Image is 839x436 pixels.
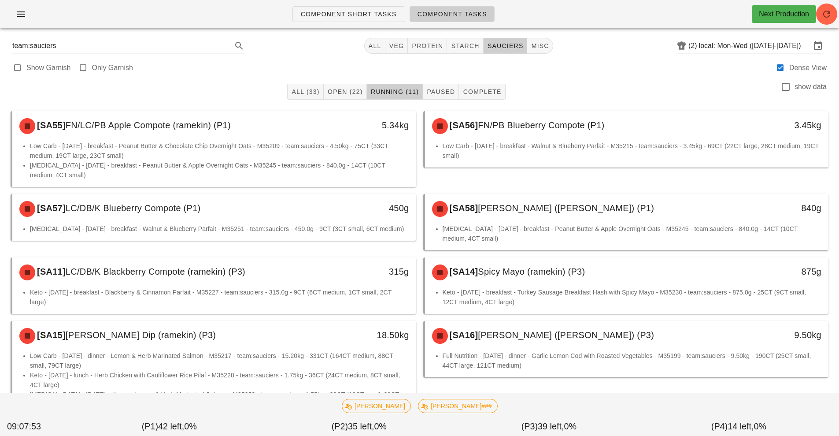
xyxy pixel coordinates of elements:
span: Spicy Mayo (ramekin) (P3) [478,267,585,276]
button: Running (11) [367,84,423,100]
span: [SA57] [35,203,66,213]
button: veg [385,38,408,54]
button: Paused [423,84,459,100]
div: 3.45kg [732,118,821,132]
span: 39 left, [538,421,564,431]
div: (2) [688,41,699,50]
button: Open (22) [324,84,367,100]
span: [PERSON_NAME] ([PERSON_NAME]) (P3) [478,330,654,340]
label: Only Garnish [92,63,133,72]
span: starch [451,42,479,49]
li: Keto - [DATE] - breakfast - Blackberry & Cinnamon Parfait - M35227 - team:sauciers - 315.0g - 9CT... [30,287,409,307]
li: Low Carb - [DATE] - dinner - Lemon & Herb Marinated Salmon - M35217 - team:sauciers - 15.20kg - 3... [30,351,409,370]
button: All (33) [287,84,323,100]
div: 09:07:53 [5,418,74,435]
span: FN/PB Blueberry Compote (P1) [478,120,604,130]
span: FN/LC/PB Apple Compote (ramekin) (P1) [66,120,231,130]
div: Next Production [759,9,809,19]
li: Low Carb - [DATE] - breakfast - Walnut & Blueberry Parfait - M35215 - team:sauciers - 3.45kg - 69... [443,141,822,160]
span: [PERSON_NAME] ([PERSON_NAME]) (P1) [478,203,654,213]
div: 450g [319,201,409,215]
span: [SA55] [35,120,66,130]
button: starch [447,38,483,54]
div: 840g [732,201,821,215]
div: 9.50kg [732,328,821,342]
span: Complete [462,88,501,95]
span: [SA14] [448,267,478,276]
button: All [364,38,385,54]
div: 875g [732,265,821,279]
div: 5.34kg [319,118,409,132]
span: All (33) [291,88,319,95]
span: Component Short Tasks [300,11,396,18]
span: sauciers [487,42,524,49]
span: veg [389,42,404,49]
li: [MEDICAL_DATA] - [DATE] - breakfast - Walnut & Blueberry Parfait - M35251 - team:sauciers - 450.0... [30,224,409,234]
span: [SA58] [448,203,478,213]
button: sauciers [484,38,528,54]
span: [SA11] [35,267,66,276]
div: 18.50kg [319,328,409,342]
span: Running (11) [370,88,419,95]
div: 315g [319,265,409,279]
li: Keto - [DATE] - lunch - Herb Chicken with Cauliflower Rice Pilaf - M35228 - team:sauciers - 1.75k... [30,370,409,390]
span: misc [531,42,549,49]
span: 35 left, [348,421,374,431]
span: [PERSON_NAME] [347,399,405,413]
li: [MEDICAL_DATA] - [DATE] - breakfast - Peanut Butter & Apple Overnight Oats - M35245 - team:saucie... [443,224,822,243]
label: Dense View [789,63,827,72]
span: [PERSON_NAME] Dip (ramekin) (P3) [66,330,216,340]
label: show data [795,82,827,91]
span: Open (22) [327,88,363,95]
li: Full Nutrition - [DATE] - dinner - Garlic Lemon Cod with Roasted Vegetables - M35199 - team:sauci... [443,351,822,370]
li: Keto - [DATE] - breakfast - Turkey Sausage Breakfast Hash with Spicy Mayo - M35230 - team:saucier... [443,287,822,307]
div: (P1) 0% [74,418,264,435]
div: (P4) 0% [644,418,834,435]
span: All [368,42,381,49]
span: LC/DB/K Blackberry Compote (ramekin) (P3) [66,267,245,276]
button: protein [408,38,447,54]
button: misc [527,38,553,54]
span: protein [411,42,443,49]
span: [PERSON_NAME]### [424,399,492,413]
button: Complete [459,84,505,100]
label: Show Garnish [26,63,71,72]
span: 42 left, [158,421,184,431]
a: Component Short Tasks [292,6,404,22]
a: Component Tasks [410,6,495,22]
div: (P3) 0% [454,418,644,435]
span: [SA15] [35,330,66,340]
span: LC/DB/K Blueberry Compote (P1) [66,203,201,213]
li: [MEDICAL_DATA] - [DATE] - dinner - Lemon & Herb Marinated Salmon - M35253 - team:sauciers - 1.55k... [30,390,409,409]
li: Low Carb - [DATE] - breakfast - Peanut Butter & Chocolate Chip Overnight Oats - M35209 - team:sau... [30,141,409,160]
span: Component Tasks [417,11,487,18]
span: 14 left, [728,421,754,431]
div: (P2) 0% [264,418,454,435]
span: [SA16] [448,330,478,340]
span: [SA56] [448,120,478,130]
span: Paused [426,88,455,95]
li: [MEDICAL_DATA] - [DATE] - breakfast - Peanut Butter & Apple Overnight Oats - M35245 - team:saucie... [30,160,409,180]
